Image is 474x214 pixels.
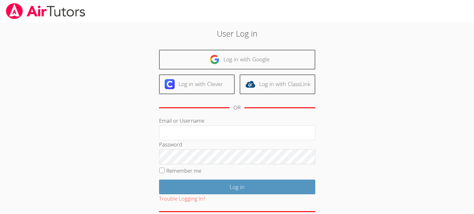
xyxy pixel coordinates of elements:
label: Email or Username [159,117,204,124]
input: Log in [159,180,315,194]
a: Log in with Google [159,50,315,69]
img: airtutors_banner-c4298cdbf04f3fff15de1276eac7730deb9818008684d7c2e4769d2f7ddbe033.png [5,3,86,19]
button: Trouble Logging In? [159,194,205,203]
div: OR [233,103,241,112]
img: clever-logo-6eab21bc6e7a338710f1a6ff85c0baf02591cd810cc4098c63d3a4b26e2feb20.svg [165,79,175,89]
h2: User Log in [109,28,365,39]
label: Password [159,141,182,148]
img: classlink-logo-d6bb404cc1216ec64c9a2012d9dc4662098be43eaf13dc465df04b49fa7ab582.svg [245,79,255,89]
a: Log in with Clever [159,74,235,94]
label: Remember me [166,167,201,174]
a: Log in with ClassLink [240,74,315,94]
img: google-logo-50288ca7cdecda66e5e0955fdab243c47b7ad437acaf1139b6f446037453330a.svg [210,54,220,64]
